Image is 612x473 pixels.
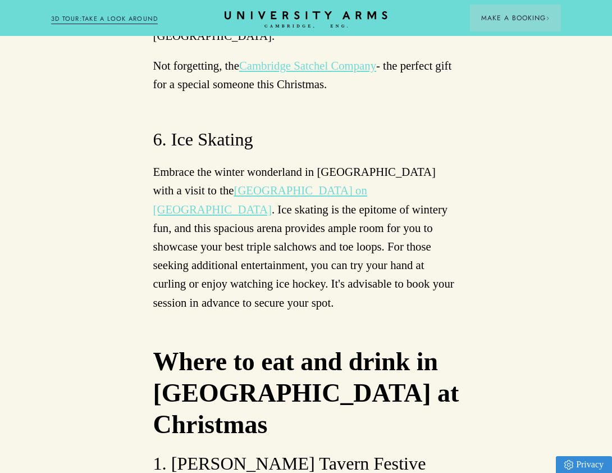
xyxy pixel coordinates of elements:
a: Home [225,11,387,29]
img: Arrow icon [546,16,550,20]
a: [GEOGRAPHIC_DATA] on [GEOGRAPHIC_DATA] [153,184,367,215]
a: 3D TOUR:TAKE A LOOK AROUND [51,14,158,24]
p: Embrace the winter wonderland in [GEOGRAPHIC_DATA] with a visit to the . Ice skating is the epito... [153,163,459,312]
h3: 6. Ice Skating [153,128,459,152]
p: Not forgetting, the - the perfect gift for a special someone this Christmas. [153,57,459,94]
span: Make a Booking [481,13,550,23]
button: Make a BookingArrow icon [470,4,561,31]
img: Privacy [564,460,573,470]
a: Cambridge Satchel Company [239,60,376,72]
a: Privacy [556,456,612,473]
strong: Where to eat and drink in [GEOGRAPHIC_DATA] at Christmas [153,347,459,439]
